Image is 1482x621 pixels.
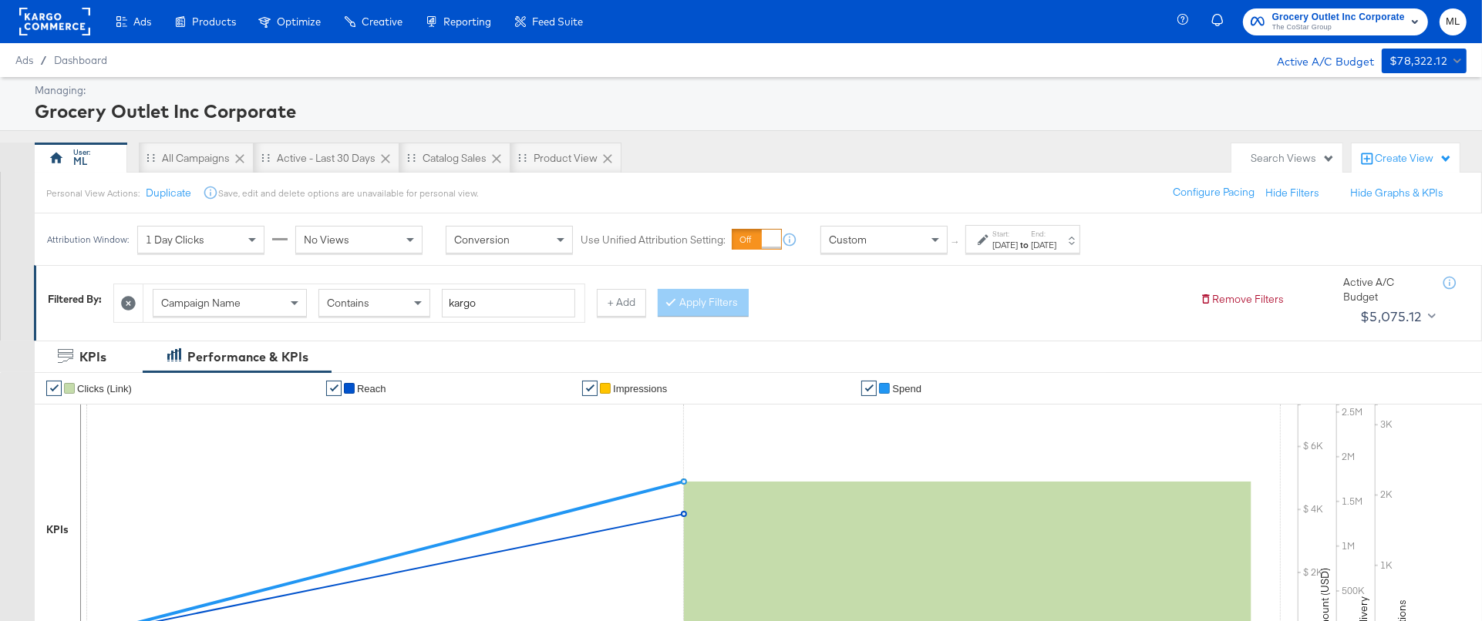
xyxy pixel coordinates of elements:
span: Grocery Outlet Inc Corporate [1272,9,1405,25]
div: [DATE] [992,239,1018,251]
div: Active - Last 30 Days [277,151,376,166]
span: 1 Day Clicks [146,233,204,247]
span: ML [1446,13,1460,31]
a: ✔ [582,381,598,396]
div: Personal View Actions: [46,187,140,200]
div: Drag to reorder tab [147,153,155,162]
div: Drag to reorder tab [407,153,416,162]
div: KPIs [46,522,69,537]
span: Conversion [454,233,510,247]
a: ✔ [861,381,877,396]
button: $5,075.12 [1354,304,1439,329]
div: Create View [1375,151,1452,166]
div: $5,075.12 [1360,305,1422,328]
div: Drag to reorder tab [261,153,270,162]
span: Clicks (Link) [77,383,132,394]
div: Drag to reorder tab [518,153,527,162]
span: The CoStar Group [1272,22,1405,34]
span: Optimize [277,15,321,28]
div: Filtered By: [48,292,102,307]
a: ✔ [326,381,342,396]
a: Dashboard [54,54,107,66]
label: Use Unified Attribution Setting: [581,233,726,247]
span: Impressions [613,383,667,394]
span: Campaign Name [161,296,241,310]
div: Active A/C Budget [1343,275,1428,304]
div: Managing: [35,83,1463,98]
span: Feed Suite [532,15,583,28]
span: Custom [829,233,867,247]
div: Search Views [1251,151,1335,166]
span: Ads [15,54,33,66]
div: KPIs [79,348,106,366]
label: End: [1031,229,1056,239]
span: Products [192,15,236,28]
span: ↑ [949,240,964,245]
button: + Add [597,289,646,317]
button: Hide Graphs & KPIs [1350,186,1443,200]
span: Contains [327,296,369,310]
label: Start: [992,229,1018,239]
span: / [33,54,54,66]
a: ✔ [46,381,62,396]
div: Attribution Window: [46,234,130,245]
button: Grocery Outlet Inc CorporateThe CoStar Group [1243,8,1428,35]
div: Save, edit and delete options are unavailable for personal view. [218,187,478,200]
span: Reach [357,383,386,394]
button: Configure Pacing [1162,179,1265,206]
span: Ads [133,15,151,28]
div: Product View [534,151,598,166]
span: No Views [304,233,349,247]
div: Active A/C Budget [1261,49,1374,72]
button: ML [1440,8,1467,35]
strong: to [1018,239,1031,250]
div: [DATE] [1031,239,1056,251]
div: All Campaigns [162,151,230,166]
button: $78,322.12 [1382,49,1467,73]
div: Catalog Sales [423,151,487,166]
div: Performance & KPIs [187,348,308,366]
span: Creative [362,15,402,28]
input: Enter a search term [442,289,575,317]
button: Remove Filters [1200,292,1284,307]
button: Hide Filters [1265,186,1319,200]
div: ML [74,154,88,169]
div: Grocery Outlet Inc Corporate [35,98,1463,124]
span: Reporting [443,15,491,28]
span: Spend [892,383,921,394]
button: Duplicate [146,186,191,200]
div: $78,322.12 [1389,52,1447,71]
